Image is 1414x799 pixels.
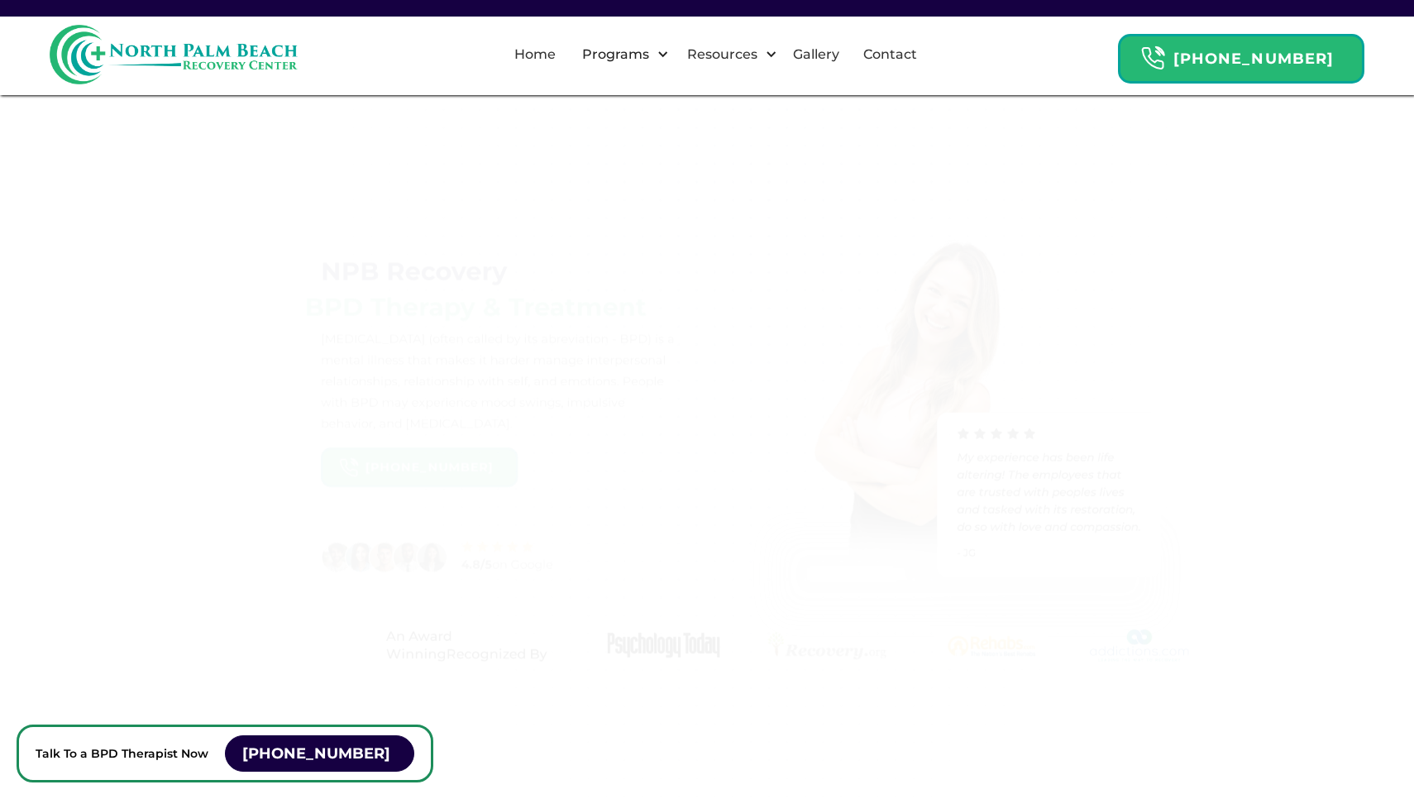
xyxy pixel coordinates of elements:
[369,541,400,572] img: A man with a beard and a mustache.
[321,257,508,286] h1: NPB Recovery
[321,441,518,487] a: Header Calendar Icons[PHONE_NUMBER]
[36,744,208,763] p: Talk To a BPD Therapist Now
[461,540,534,553] img: Stars review icon
[386,628,580,663] div: An Award Winning Recognized By
[957,448,1140,535] p: My experience has been life altering! The employees that are trusted with peoples lives and taske...
[461,557,493,572] strong: 4.8/5
[305,293,647,322] h1: BPD Therapy & Treatment
[673,28,781,81] div: Resources
[1140,45,1165,71] img: Header Calendar Icons
[568,28,673,81] div: Programs
[321,541,352,572] img: A man with a beard smiling at the camera.
[321,328,678,434] p: [MEDICAL_DATA] (often called by its abreviation - BPD) is a mental illness that makes it harder m...
[1173,50,1334,68] strong: [PHONE_NUMBER]
[461,556,553,574] div: on Google
[365,460,494,475] strong: [PHONE_NUMBER]
[339,457,359,478] img: Header Calendar Icons
[578,45,653,65] div: Programs
[683,45,762,65] div: Resources
[225,735,414,772] a: [PHONE_NUMBER]
[783,28,849,81] a: Gallery
[392,541,423,572] img: A man with a beard wearing a white shirt and black tie.
[957,544,1140,562] p: - JG
[242,744,390,763] strong: [PHONE_NUMBER]
[853,28,927,81] a: Contact
[504,28,566,81] a: Home
[345,541,376,572] img: A woman in a blue shirt is smiling.
[416,541,447,572] img: A woman in a business suit posing for a picture.
[1118,26,1364,84] a: Header Calendar Icons[PHONE_NUMBER]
